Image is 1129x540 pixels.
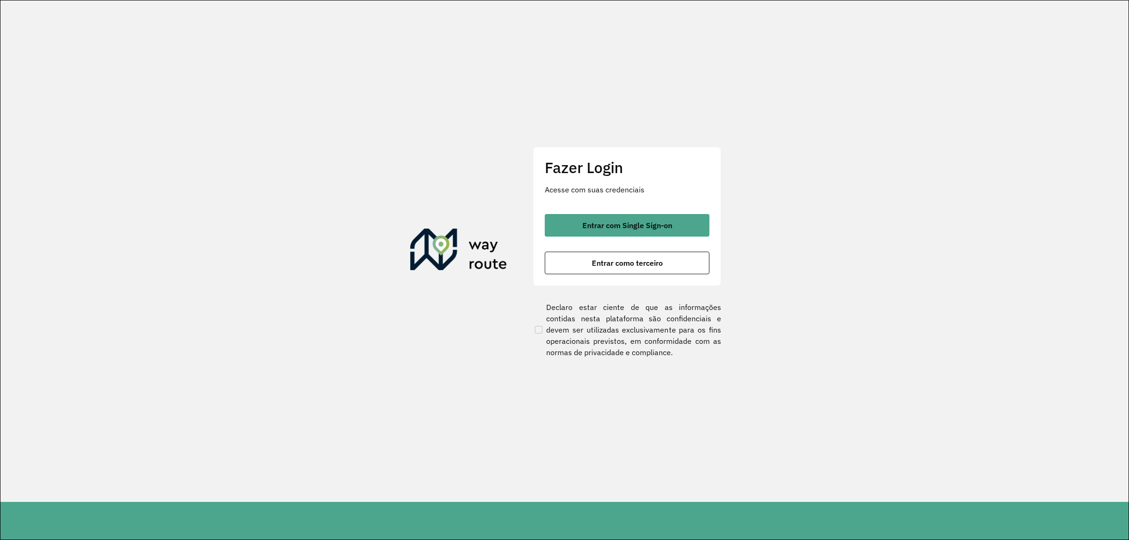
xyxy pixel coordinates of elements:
span: Entrar com Single Sign-on [582,222,672,229]
button: button [545,252,709,274]
span: Entrar como terceiro [592,259,663,267]
img: Roteirizador AmbevTech [410,229,507,274]
p: Acesse com suas credenciais [545,184,709,195]
label: Declaro estar ciente de que as informações contidas nesta plataforma são confidenciais e devem se... [533,302,721,358]
h2: Fazer Login [545,159,709,176]
button: button [545,214,709,237]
